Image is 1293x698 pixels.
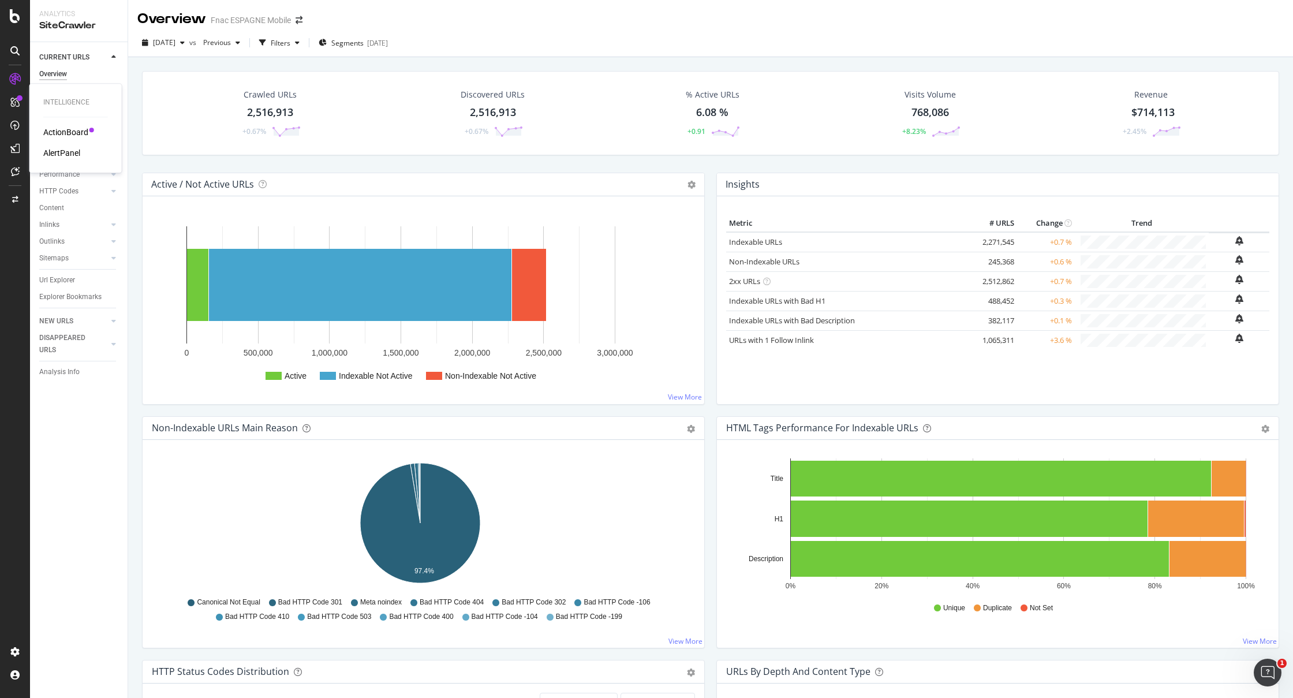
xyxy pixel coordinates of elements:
text: 97.4% [414,567,434,575]
div: arrow-right-arrow-left [296,16,302,24]
h4: Insights [726,177,760,192]
text: 60% [1057,582,1071,590]
div: +0.67% [242,126,266,136]
td: 382,117 [971,311,1017,330]
span: Bad HTTP Code 302 [502,598,566,607]
td: 488,452 [971,291,1017,311]
div: Inlinks [39,219,59,231]
td: 2,271,545 [971,232,1017,252]
a: Inlinks [39,219,108,231]
span: Revenue [1134,89,1168,100]
div: Url Explorer [39,274,75,286]
button: Previous [199,33,245,52]
svg: A chart. [152,215,688,395]
text: 100% [1237,582,1255,590]
a: Performance [39,169,108,181]
span: Duplicate [983,603,1012,613]
a: Outlinks [39,236,108,248]
a: Non-Indexable URLs [729,256,799,267]
th: Trend [1075,215,1209,232]
a: Indexable URLs with Bad Description [729,315,855,326]
svg: A chart. [726,458,1262,592]
td: 2,512,862 [971,271,1017,291]
div: Explorer Bookmarks [39,291,102,303]
span: Bad HTTP Code -106 [584,598,650,607]
span: $714,113 [1131,105,1175,119]
a: View More [668,392,702,402]
td: 1,065,311 [971,330,1017,350]
a: CURRENT URLS [39,51,108,64]
div: HTML Tags Performance for Indexable URLs [726,422,918,434]
span: Bad HTTP Code -199 [556,612,622,622]
span: Bad HTTP Code 400 [389,612,453,622]
a: View More [1243,636,1277,646]
a: Sitemaps [39,252,108,264]
a: Indexable URLs [729,237,782,247]
a: ActionBoard [43,126,88,138]
a: Overview [39,68,119,80]
button: Filters [255,33,304,52]
td: +0.3 % [1017,291,1075,311]
text: 2,000,000 [454,348,490,357]
td: +0.1 % [1017,311,1075,330]
div: Analysis Info [39,366,80,378]
div: bell-plus [1235,255,1243,264]
text: Active [285,371,307,380]
th: # URLS [971,215,1017,232]
text: 20% [875,582,888,590]
span: Bad HTTP Code 301 [278,598,342,607]
a: Url Explorer [39,274,119,286]
a: HTTP Codes [39,185,108,197]
span: Bad HTTP Code 410 [225,612,289,622]
div: Non-Indexable URLs Main Reason [152,422,298,434]
div: Sitemaps [39,252,69,264]
div: Discovered URLs [461,89,525,100]
button: Segments[DATE] [314,33,393,52]
td: +0.7 % [1017,271,1075,291]
div: Intelligence [43,98,108,107]
text: Title [771,475,784,483]
div: +0.91 [687,126,705,136]
td: 245,368 [971,252,1017,271]
div: bell-plus [1235,236,1243,245]
div: 2,516,913 [470,105,516,120]
span: Not Set [1030,603,1053,613]
div: bell-plus [1235,275,1243,284]
div: % Active URLs [686,89,739,100]
div: 6.08 % [696,105,728,120]
th: Change [1017,215,1075,232]
div: Analytics [39,9,118,19]
div: NEW URLS [39,315,73,327]
div: +2.45% [1123,126,1146,136]
span: Previous [199,38,231,47]
a: AlertPanel [43,147,80,159]
td: +3.6 % [1017,330,1075,350]
div: Overview [39,68,67,80]
a: NEW URLS [39,315,108,327]
div: bell-plus [1235,314,1243,323]
div: URLs by Depth and Content Type [726,666,870,677]
i: Options [687,181,696,189]
h4: Active / Not Active URLs [151,177,254,192]
td: +0.6 % [1017,252,1075,271]
a: Explorer Bookmarks [39,291,119,303]
div: HTTP Status Codes Distribution [152,666,289,677]
div: Crawled URLs [244,89,297,100]
text: 80% [1148,582,1162,590]
text: 1,000,000 [312,348,347,357]
text: Description [749,555,783,563]
span: Unique [943,603,965,613]
span: Bad HTTP Code 503 [307,612,371,622]
text: 3,000,000 [597,348,633,357]
text: H1 [775,515,784,523]
span: Meta noindex [360,598,402,607]
span: Bad HTTP Code -104 [472,612,538,622]
text: 0% [786,582,796,590]
div: +8.23% [902,126,926,136]
div: 2,516,913 [247,105,293,120]
a: Content [39,202,119,214]
div: Fnac ESPAGNE Mobile [211,14,291,26]
button: [DATE] [137,33,189,52]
